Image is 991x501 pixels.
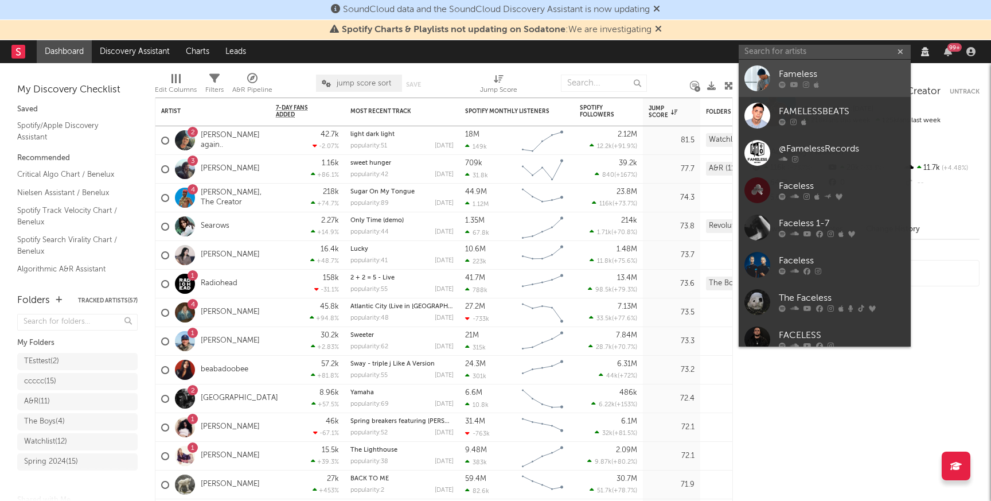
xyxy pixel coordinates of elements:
[17,234,126,257] a: Spotify Search Virality Chart / Benelux
[465,108,551,115] div: Spotify Monthly Listeners
[322,160,339,167] div: 1.16k
[739,246,911,283] a: Faceless
[649,306,695,320] div: 73.5
[517,327,568,356] svg: Chart title
[602,430,612,437] span: 32k
[595,429,637,437] div: ( )
[590,487,637,494] div: ( )
[599,402,615,408] span: 6.22k
[465,401,489,409] div: 10.8k
[617,274,637,282] div: 13.4M
[597,488,612,494] span: 51.7k
[350,344,388,350] div: popularity: 62
[201,422,260,432] a: [PERSON_NAME]
[739,134,911,172] a: @FamelessRecords
[617,475,637,483] div: 30.7M
[465,303,485,310] div: 27.2M
[465,372,486,380] div: 301k
[588,286,637,293] div: ( )
[17,119,126,143] a: Spotify/Apple Discovery Assistant
[590,257,637,265] div: ( )
[465,131,479,138] div: 18M
[619,373,635,379] span: +72 %
[517,155,568,184] svg: Chart title
[201,336,260,346] a: [PERSON_NAME]
[435,487,454,494] div: [DATE]
[597,258,612,265] span: 11.8k
[78,298,138,304] button: Tracked Artists(57)
[342,25,651,34] span: : We are investigating
[350,229,389,235] div: popularity: 44
[350,487,384,494] div: popularity: 2
[350,200,389,207] div: popularity: 89
[779,254,905,268] div: Faceless
[350,418,454,425] div: Spring breakers featuring kesha
[739,172,911,209] a: Faceless
[17,314,138,331] input: Search for folders...
[465,332,479,339] div: 21M
[350,246,454,253] div: Lucky
[201,480,260,490] a: [PERSON_NAME]
[614,316,635,322] span: +77.6 %
[517,126,568,155] svg: Chart title
[406,81,421,88] button: Save
[739,321,911,358] a: FACELESS
[618,303,637,310] div: 7.13M
[17,152,138,165] div: Recommended
[311,343,339,351] div: +2.83 %
[435,172,454,178] div: [DATE]
[616,446,637,454] div: 2.09M
[314,286,339,293] div: -31.1 %
[606,373,618,379] span: 44k
[17,187,126,199] a: Nielsen Assistant / Benelux
[24,395,50,409] div: A&R ( 11 )
[350,332,374,339] a: Sweeter
[480,83,517,97] div: Jump Score
[201,188,264,208] a: [PERSON_NAME], The Creator
[616,172,635,178] span: +167 %
[350,430,388,436] div: popularity: 52
[350,275,454,281] div: 2 + 2 = 5 - Live
[435,372,454,379] div: [DATE]
[313,429,339,437] div: -67.1 %
[350,332,454,339] div: Sweeter
[590,228,637,236] div: ( )
[517,385,568,413] svg: Chart title
[350,304,613,310] a: Atlantic City (Live in [GEOGRAPHIC_DATA]) [feat. [PERSON_NAME] and [PERSON_NAME]]
[217,40,254,63] a: Leads
[343,5,650,14] span: SoundCloud data and the SoundCloud Discovery Assistant is now updating
[350,401,389,407] div: popularity: 69
[17,294,50,308] div: Folders
[903,176,980,191] div: --
[435,344,454,350] div: [DATE]
[201,451,260,461] a: [PERSON_NAME]
[350,258,388,264] div: popularity: 41
[706,133,757,147] div: Watchlist (12)
[621,217,637,224] div: 214k
[17,168,126,181] a: Critical Algo Chart / Benelux
[649,248,695,262] div: 73.7
[350,189,415,195] a: Sugar On My Tongue
[276,104,322,118] span: 7-Day Fans Added
[465,487,489,495] div: 82.6k
[201,279,237,289] a: Radiohead
[201,250,260,260] a: [PERSON_NAME]
[205,69,224,102] div: Filters
[779,142,905,156] div: @FamelessRecords
[649,392,695,406] div: 72.4
[201,308,260,317] a: [PERSON_NAME]
[17,353,138,370] a: TEsttest(2)
[350,108,436,115] div: Most Recent Track
[350,476,454,482] div: BACK TO ME
[435,315,454,321] div: [DATE]
[649,421,695,434] div: 72.1
[465,143,487,150] div: 149k
[649,478,695,492] div: 71.9
[739,209,911,246] a: Faceless 1-7
[614,488,635,494] span: +78.7 %
[17,453,138,471] a: Spring 2024(15)
[465,418,485,425] div: 31.4M
[597,143,612,150] span: 12.2k
[619,160,637,167] div: 39.2k
[435,258,454,264] div: [DATE]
